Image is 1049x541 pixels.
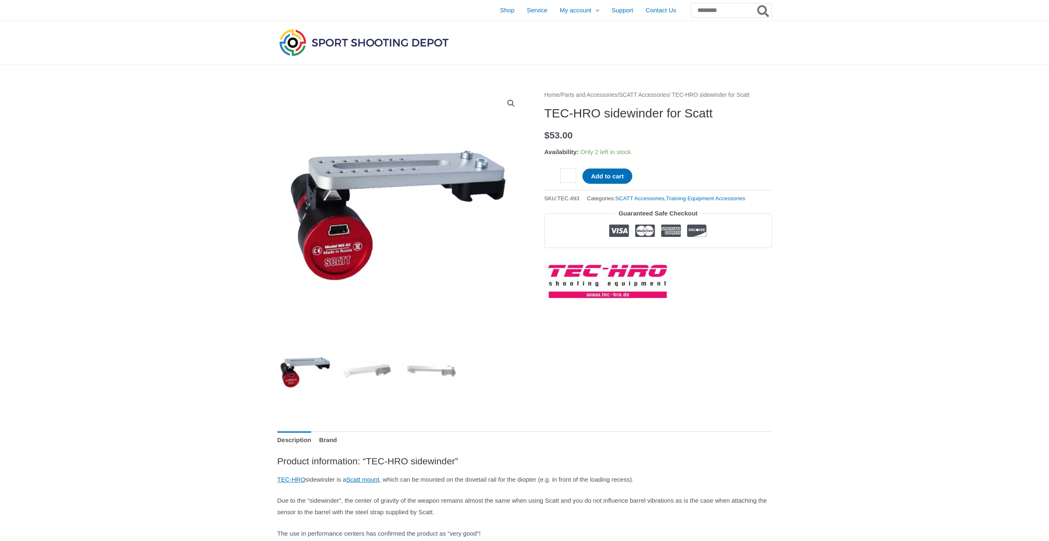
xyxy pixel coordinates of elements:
a: TEC-HRO [277,476,305,483]
span: Only 2 left in stock [580,148,631,155]
a: View full-screen image gallery [504,96,519,111]
p: The use in performance centers has confirmed the product as “very good”! [277,528,772,539]
a: Description [277,431,312,449]
img: Sport Shooting Depot [277,27,451,58]
button: Search [756,3,772,17]
button: Add to cart [582,169,632,184]
p: Due to the “sidewinder”, the center of gravity of the weapon remains almost the same when using S... [277,495,772,518]
span: Availability: [544,148,579,155]
span: TEC.493 [557,195,579,201]
span: Categories: , [587,193,745,204]
input: Product quantity [560,169,576,183]
img: TEC-HRO sidewinder for Scatt - Image 2 [340,343,398,400]
h2: Product information: “TEC-HRO sidewinder” [277,455,772,467]
legend: Guaranteed Safe Checkout [615,208,701,219]
nav: Breadcrumb [544,90,772,101]
img: TEC-HRO sidewinder for Scatt - Image 3 [404,343,461,400]
a: TEC-HRO Shooting Equipment [544,260,668,302]
a: Scatt mount [346,476,379,483]
a: SCATT Accessories [615,195,664,201]
h1: TEC-HRO sidewinder for Scatt [544,106,772,121]
bdi: 53.00 [544,130,573,141]
a: Parts and Accessories [561,92,617,98]
a: Home [544,92,560,98]
a: Training Equipment Accessories [666,195,745,201]
span: SKU: [544,193,580,204]
span: $ [544,130,550,141]
p: sidewinder is a , which can be mounted on the dovetail rail for the diopter (e.g. in front of the... [277,474,772,485]
a: Brand [319,431,337,449]
img: TEC-HRO sidewinder [277,343,335,400]
img: TEC-HRO sidewinder [277,90,525,337]
a: SCATT Accessories [619,92,669,98]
